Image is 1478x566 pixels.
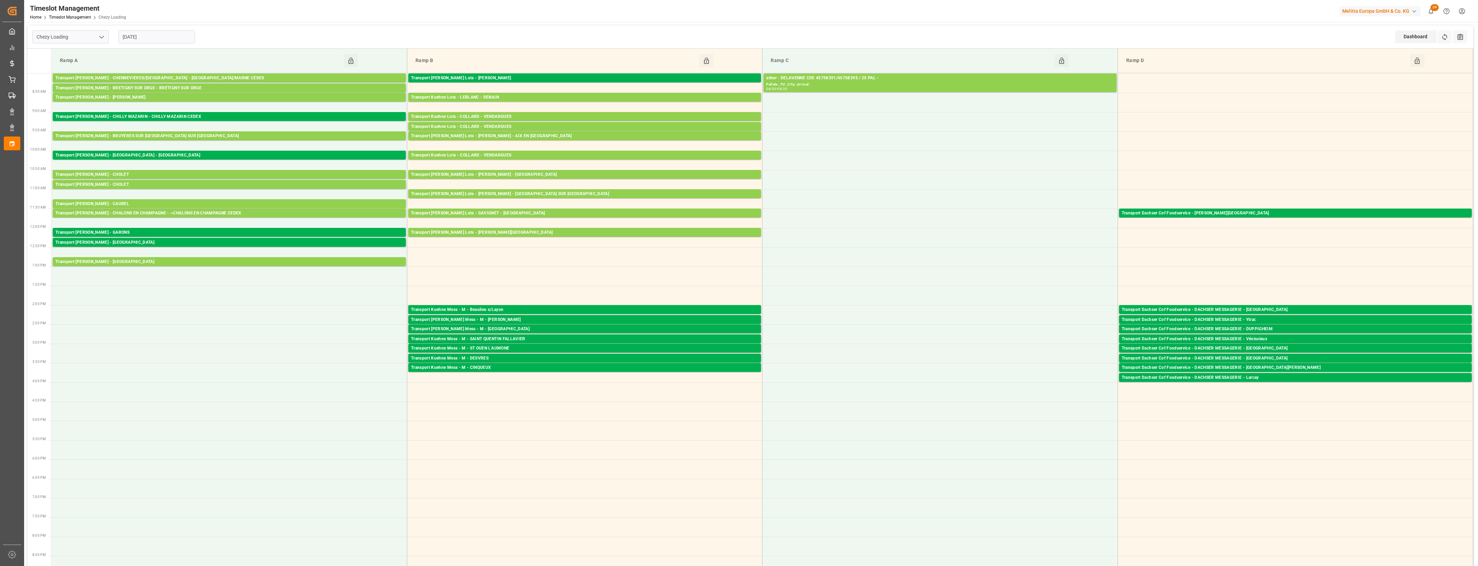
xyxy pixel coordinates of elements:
[32,321,46,325] span: 2:30 PM
[55,236,403,242] div: Pallets: 12,TU: 657,City: [GEOGRAPHIC_DATA],Arrival: [DATE] 00:00:00
[32,534,46,537] span: 8:00 PM
[1122,381,1469,387] div: Pallets: ,TU: 53,City: [GEOGRAPHIC_DATA],Arrival: [DATE] 00:00:00
[1395,30,1437,43] div: Dashboard
[55,82,403,88] div: Pallets: 4,TU: 128,City: [GEOGRAPHIC_DATA]/MARNE CEDEX,Arrival: [DATE] 00:00:00
[55,210,403,217] div: Transport [PERSON_NAME] - CHALONS EN CHAMPAGNE - ~CHALONS EN CHAMPAGNE CEDEX
[55,229,403,236] div: Transport [PERSON_NAME] - GARONS
[766,82,1113,88] div: Pallets: ,TU: ,City: ,Arrival:
[32,553,46,557] span: 8:30 PM
[30,244,46,248] span: 12:30 PM
[411,343,758,348] div: Pallets: ,TU: 14,City: [GEOGRAPHIC_DATA][PERSON_NAME],Arrival: [DATE] 00:00:00
[32,360,46,364] span: 3:30 PM
[32,109,46,113] span: 9:00 AM
[55,239,403,246] div: Transport [PERSON_NAME] - [GEOGRAPHIC_DATA]
[55,246,403,252] div: Pallets: 3,TU: 56,City: [GEOGRAPHIC_DATA],Arrival: [DATE] 00:00:00
[55,85,403,92] div: Transport [PERSON_NAME] - BRETIGNY SUR ORGE - BRETIGNY SUR ORGE
[57,54,344,67] div: Ramp A
[55,120,403,126] div: Pallets: ,TU: 216,City: CHILLY MAZARIN CEDEX,Arrival: [DATE] 00:00:00
[30,3,126,13] div: Timeslot Management
[1439,3,1454,19] button: Help Center
[55,178,403,184] div: Pallets: ,TU: 48,City: CHOLET,Arrival: [DATE] 00:00:00
[411,326,758,333] div: Transport [PERSON_NAME] Mess - M - [GEOGRAPHIC_DATA]
[32,437,46,441] span: 5:30 PM
[32,418,46,422] span: 5:00 PM
[1122,210,1469,217] div: Transport Dachser Cof Foodservice - [PERSON_NAME][GEOGRAPHIC_DATA]
[30,167,46,171] span: 10:30 AM
[49,15,91,20] a: Timeslot Management
[411,229,758,236] div: Transport [PERSON_NAME] Lots - [PERSON_NAME][GEOGRAPHIC_DATA]
[1122,313,1469,319] div: Pallets: 1,TU: 31,City: [GEOGRAPHIC_DATA],Arrival: [DATE] 00:00:00
[1122,355,1469,362] div: Transport Dachser Cof Foodservice - DACHSER MESSAGERIE - [GEOGRAPHIC_DATA]
[55,152,403,159] div: Transport [PERSON_NAME] - [GEOGRAPHIC_DATA] - [GEOGRAPHIC_DATA]
[776,87,777,90] div: -
[1122,362,1469,368] div: Pallets: 2,TU: 17,City: [GEOGRAPHIC_DATA],Arrival: [DATE] 00:00:00
[411,130,758,136] div: Pallets: 4,TU: ,City: [GEOGRAPHIC_DATA],Arrival: [DATE] 00:00:00
[411,198,758,203] div: Pallets: 2,TU: 52,City: [GEOGRAPHIC_DATA],Arrival: [DATE] 00:00:00
[411,323,758,329] div: Pallets: ,TU: 66,City: [PERSON_NAME],Arrival: [DATE] 00:00:00
[32,128,46,132] span: 9:30 AM
[411,94,758,101] div: Transport Kuehne Lots - LEBLANC - DENAIN
[30,205,46,209] span: 11:30 AM
[411,171,758,178] div: Transport [PERSON_NAME] Lots - [PERSON_NAME] - [GEOGRAPHIC_DATA]
[413,54,699,67] div: Ramp B
[1122,336,1469,343] div: Transport Dachser Cof Foodservice - DACHSER MESSAGERIE - Vénissieux
[1123,54,1410,67] div: Ramp D
[55,181,403,188] div: Transport [PERSON_NAME] - CHOLET
[411,75,758,82] div: Transport [PERSON_NAME] Lots - [PERSON_NAME]
[55,94,403,101] div: Transport [PERSON_NAME] - [PERSON_NAME]
[32,456,46,460] span: 6:00 PM
[1122,352,1469,358] div: Pallets: 1,TU: 22,City: [GEOGRAPHIC_DATA],Arrival: [DATE] 00:00:00
[766,75,1113,82] div: other - DELAVENNE CDE 45758391/45758395 / 25 PAL -
[30,15,41,20] a: Home
[1340,6,1420,16] div: Melitta Europa GmbH & Co. KG
[1122,371,1469,377] div: Pallets: 1,TU: 63,City: [GEOGRAPHIC_DATA][PERSON_NAME],Arrival: [DATE] 00:00:00
[411,123,758,130] div: Transport Kuehne Lots - COLLARD - VENDARGUES
[411,113,758,120] div: Transport Kuehne Lots - COLLARD - VENDARGUES
[30,148,46,151] span: 10:00 AM
[55,188,403,194] div: Pallets: 27,TU: 116,City: [GEOGRAPHIC_DATA],Arrival: [DATE] 00:00:00
[55,171,403,178] div: Transport [PERSON_NAME] - CHOLET
[55,265,403,271] div: Pallets: 11,TU: 142,City: [GEOGRAPHIC_DATA],Arrival: [DATE] 00:00:00
[55,140,403,145] div: Pallets: 1,TU: 236,City: [GEOGRAPHIC_DATA],Arrival: [DATE] 00:00:00
[32,379,46,383] span: 4:00 PM
[1122,326,1469,333] div: Transport Dachser Cof Foodservice - DACHSER MESSAGERIE - DUPPIGHEIM
[32,476,46,479] span: 6:30 PM
[1122,316,1469,323] div: Transport Dachser Cof Foodservice - DACHSER MESSAGERIE - Ytrac
[411,82,758,88] div: Pallets: 6,TU: 335,City: CARQUEFOU,Arrival: [DATE] 00:00:00
[32,90,46,93] span: 8:30 AM
[411,364,758,371] div: Transport Kuehne Mess - M - CINQUEUX
[1122,323,1469,329] div: Pallets: ,TU: 89,City: Ytrac,Arrival: [DATE] 00:00:00
[411,306,758,313] div: Transport Kuehne Mess - M - Beaulieu s/Layon
[411,217,758,223] div: Pallets: ,TU: 168,City: [GEOGRAPHIC_DATA],Arrival: [DATE] 00:00:00
[55,92,403,98] div: Pallets: ,TU: 82,City: [GEOGRAPHIC_DATA],Arrival: [DATE] 00:00:00
[96,32,106,42] button: open menu
[55,208,403,213] div: Pallets: ,TU: 90,City: CAUREL,Arrival: [DATE] 00:00:00
[411,191,758,198] div: Transport [PERSON_NAME] Lots - [PERSON_NAME] - [GEOGRAPHIC_DATA] SUR [GEOGRAPHIC_DATA]
[411,159,758,165] div: Pallets: 3,TU: 160,City: [GEOGRAPHIC_DATA],Arrival: [DATE] 00:00:00
[411,152,758,159] div: Transport Kuehne Lots - COLLARD - VENDARGUES
[1423,3,1439,19] button: show 24 new notifications
[1122,306,1469,313] div: Transport Dachser Cof Foodservice - DACHSER MESSAGERIE - [GEOGRAPHIC_DATA]
[55,101,403,107] div: Pallets: 2,TU: 302,City: [GEOGRAPHIC_DATA],Arrival: [DATE] 00:00:00
[1430,4,1439,11] span: 24
[411,316,758,323] div: Transport [PERSON_NAME] Mess - M - [PERSON_NAME]
[55,75,403,82] div: Transport [PERSON_NAME] - CHENNEVIERES/[GEOGRAPHIC_DATA] - [GEOGRAPHIC_DATA]/MARNE CEDEX
[55,217,403,223] div: Pallets: 2,TU: 857,City: ~CHALONS EN CHAMPAGNE CEDEX,Arrival: [DATE] 00:00:00
[1122,364,1469,371] div: Transport Dachser Cof Foodservice - DACHSER MESSAGERIE - [GEOGRAPHIC_DATA][PERSON_NAME]
[1122,374,1469,381] div: Transport Dachser Cof Foodservice - DACHSER MESSAGERIE - Larcay
[1122,343,1469,348] div: Pallets: 2,TU: ,City: [GEOGRAPHIC_DATA],Arrival: [DATE] 00:00:00
[32,398,46,402] span: 4:30 PM
[32,263,46,267] span: 1:00 PM
[30,225,46,229] span: 12:00 PM
[32,514,46,518] span: 7:30 PM
[1122,345,1469,352] div: Transport Dachser Cof Foodservice - DACHSER MESSAGERIE - [GEOGRAPHIC_DATA]
[119,30,195,43] input: DD-MM-YYYY
[30,186,46,190] span: 11:00 AM
[1122,217,1469,223] div: Pallets: 32,TU: 31,City: [PERSON_NAME][GEOGRAPHIC_DATA],Arrival: [DATE] 00:00:00
[411,178,758,184] div: Pallets: 1,TU: 78,City: [GEOGRAPHIC_DATA],Arrival: [DATE] 00:00:00
[55,259,403,265] div: Transport [PERSON_NAME] - [GEOGRAPHIC_DATA]
[411,101,758,107] div: Pallets: 8,TU: 413,City: [GEOGRAPHIC_DATA],Arrival: [DATE] 00:00:00
[32,495,46,499] span: 7:00 PM
[411,236,758,242] div: Pallets: ,TU: 6,City: [GEOGRAPHIC_DATA],Arrival: [DATE] 00:00:00
[1122,333,1469,338] div: Pallets: 2,TU: 32,City: [GEOGRAPHIC_DATA],Arrival: [DATE] 00:00:00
